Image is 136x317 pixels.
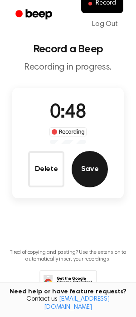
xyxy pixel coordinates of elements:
button: Delete Audio Record [28,151,64,187]
a: [EMAIL_ADDRESS][DOMAIN_NAME] [44,296,110,311]
button: Save Audio Record [72,151,108,187]
p: Tired of copying and pasting? Use the extension to automatically insert your recordings. [7,249,129,263]
span: Contact us [5,296,131,312]
a: Log Out [83,13,127,35]
h1: Record a Beep [7,44,129,55]
div: Recording [49,127,87,136]
p: Recording in progress. [7,62,129,73]
span: 0:48 [50,103,86,122]
a: Beep [9,6,60,24]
